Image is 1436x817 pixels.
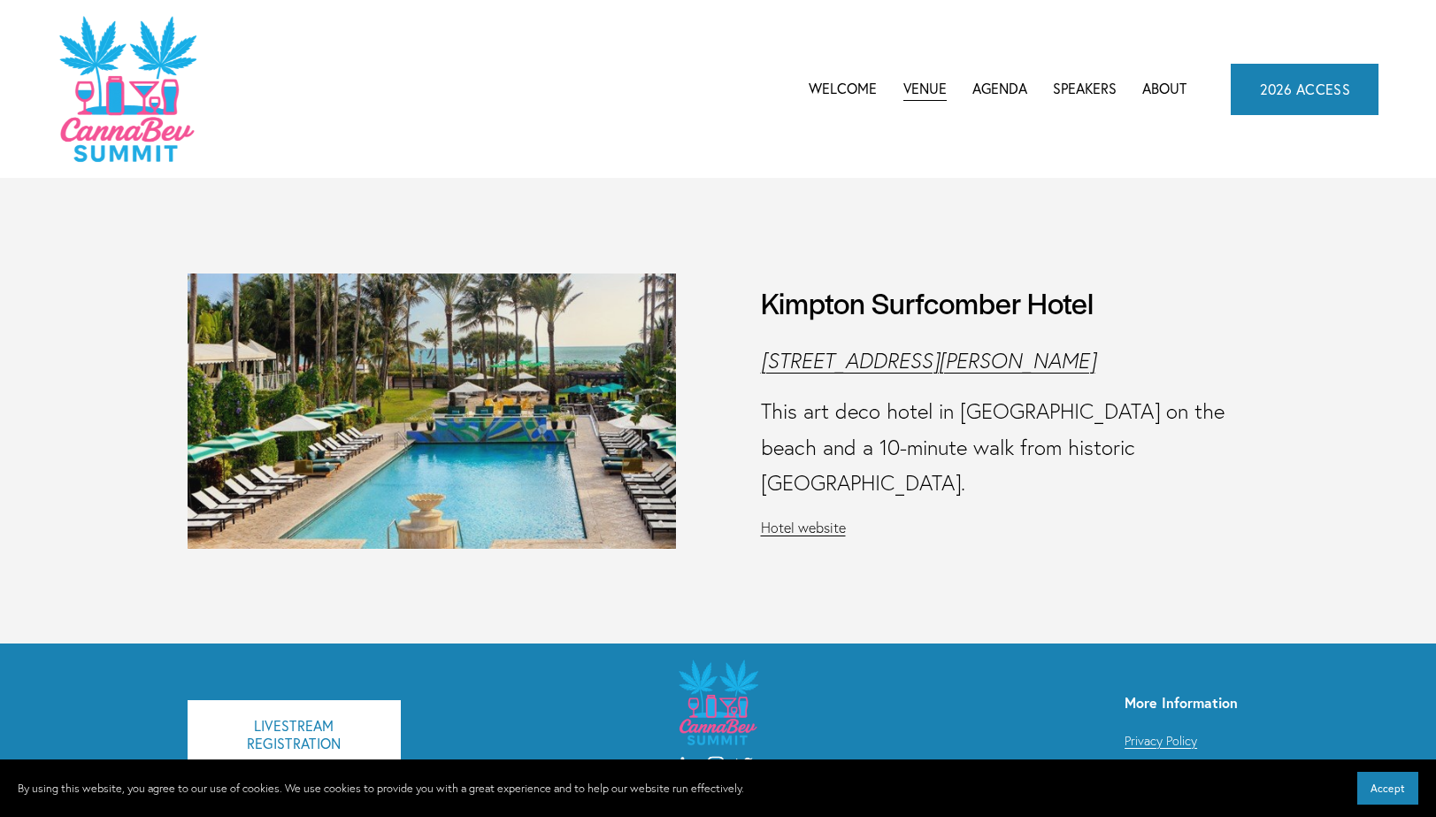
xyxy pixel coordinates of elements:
[1357,772,1418,805] button: Accept
[58,14,196,164] img: CannaDataCon
[1053,76,1117,103] a: Speakers
[735,756,753,774] a: Twitter
[707,756,725,774] a: Instagram
[972,77,1027,101] span: Agenda
[679,756,696,774] a: LinkedIn
[18,779,744,798] p: By using this website, you agree to our use of cookies. We use cookies to provide you with a grea...
[761,394,1249,502] p: This art deco hotel in [GEOGRAPHIC_DATA] on the beach and a 10-minute walk from historic [GEOGRAP...
[972,76,1027,103] a: folder dropdown
[761,348,1095,374] a: [STREET_ADDRESS][PERSON_NAME]
[188,700,401,769] a: LIVESTREAM REGISTRATION
[903,76,947,103] a: Venue
[1125,693,1238,712] strong: More Information
[761,519,846,536] a: Hotel website
[761,281,1094,323] h3: Kimpton Surfcomber Hotel
[1231,64,1378,115] a: 2026 ACCESS
[1125,730,1197,751] a: Privacy Policy
[1371,782,1405,795] span: Accept
[764,756,781,774] a: URL
[809,76,877,103] a: Welcome
[1142,76,1186,103] a: About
